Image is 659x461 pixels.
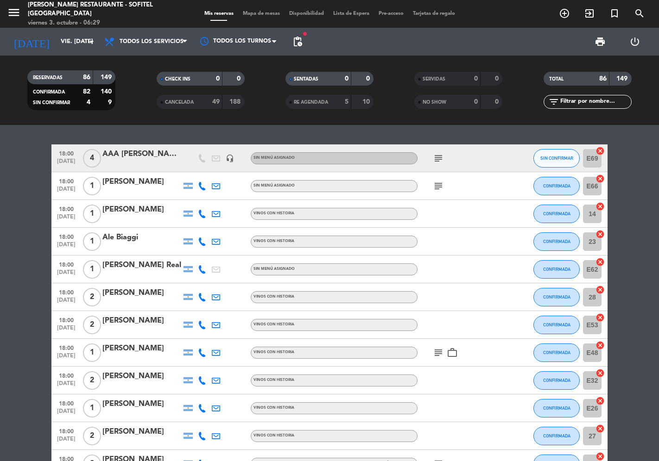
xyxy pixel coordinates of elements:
[543,294,570,299] span: CONFIRMADA
[447,347,458,358] i: work_outline
[7,31,56,52] i: [DATE]
[595,36,606,47] span: print
[533,288,580,306] button: CONFIRMADA
[253,156,295,160] span: Sin menú asignado
[55,314,78,325] span: 18:00
[596,396,605,405] i: cancel
[253,295,294,299] span: Vinos con Historia
[596,424,605,433] i: cancel
[533,343,580,362] button: CONFIRMADA
[83,371,101,390] span: 2
[329,11,374,16] span: Lista de Espera
[55,287,78,297] span: 18:00
[549,77,564,81] span: TOTAL
[533,205,580,223] button: CONFIRMADA
[294,100,328,105] span: RE AGENDADA
[596,341,605,350] i: cancel
[83,74,90,81] strong: 86
[55,231,78,242] span: 18:00
[543,433,570,438] span: CONFIRMADA
[83,343,101,362] span: 1
[226,154,234,162] i: headset_mic
[543,322,570,327] span: CONFIRMADA
[474,99,478,105] strong: 0
[83,427,101,445] span: 2
[83,288,101,306] span: 2
[495,75,501,82] strong: 0
[7,6,21,23] button: menu
[616,75,629,82] strong: 149
[474,75,478,82] strong: 0
[108,99,114,106] strong: 9
[33,75,63,80] span: RESERVADAS
[366,75,372,82] strong: 0
[238,11,285,16] span: Mapa de mesas
[229,99,242,105] strong: 188
[543,378,570,383] span: CONFIRMADA
[55,269,78,280] span: [DATE]
[55,158,78,169] span: [DATE]
[253,323,294,326] span: Vinos con Historia
[408,11,460,16] span: Tarjetas de regalo
[83,149,101,168] span: 4
[548,96,559,107] i: filter_list
[533,149,580,168] button: SIN CONFIRMAR
[102,231,181,243] div: Ale Biaggi
[559,8,570,19] i: add_circle_outline
[7,6,21,19] i: menu
[253,434,294,437] span: Vinos con Historia
[83,205,101,223] span: 1
[86,36,97,47] i: arrow_drop_down
[559,97,631,107] input: Filtrar por nombre...
[596,368,605,378] i: cancel
[55,214,78,224] span: [DATE]
[533,316,580,334] button: CONFIRMADA
[120,38,184,45] span: Todos los servicios
[200,11,238,16] span: Mis reservas
[253,267,295,271] span: Sin menú asignado
[253,212,294,215] span: Vinos con Historia
[33,100,70,105] span: SIN CONFIRMAR
[102,259,181,271] div: [PERSON_NAME] Real
[596,257,605,267] i: cancel
[362,99,372,105] strong: 10
[101,74,114,81] strong: 149
[55,370,78,380] span: 18:00
[102,426,181,438] div: [PERSON_NAME]
[102,370,181,382] div: [PERSON_NAME]
[55,436,78,447] span: [DATE]
[596,230,605,239] i: cancel
[345,75,349,82] strong: 0
[102,148,181,160] div: AAA [PERSON_NAME]
[629,36,640,47] i: power_settings_new
[165,77,190,81] span: CHECK INS
[543,267,570,272] span: CONFIRMADA
[55,380,78,391] span: [DATE]
[533,260,580,279] button: CONFIRMADA
[83,88,90,95] strong: 82
[102,176,181,188] div: [PERSON_NAME]
[55,297,78,308] span: [DATE]
[292,36,303,47] span: pending_actions
[596,174,605,183] i: cancel
[533,371,580,390] button: CONFIRMADA
[102,315,181,327] div: [PERSON_NAME]
[533,427,580,445] button: CONFIRMADA
[599,75,607,82] strong: 86
[596,285,605,294] i: cancel
[101,88,114,95] strong: 140
[55,353,78,363] span: [DATE]
[540,156,573,161] span: SIN CONFIRMAR
[423,77,445,81] span: SERVIDAS
[596,202,605,211] i: cancel
[345,99,349,105] strong: 5
[216,75,220,82] strong: 0
[55,186,78,197] span: [DATE]
[253,184,295,187] span: Sin menú asignado
[55,425,78,436] span: 18:00
[433,153,444,164] i: subject
[165,100,194,105] span: CANCELADA
[609,8,620,19] i: turned_in_not
[83,316,101,334] span: 2
[28,19,158,28] div: viernes 3. octubre - 06:29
